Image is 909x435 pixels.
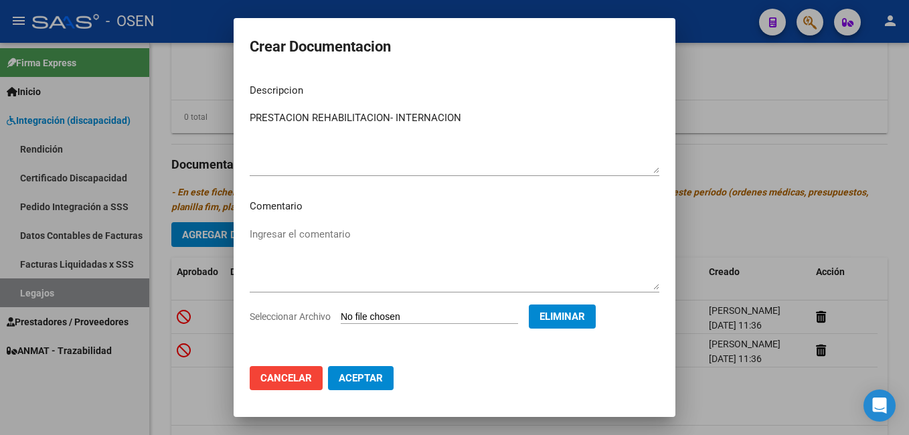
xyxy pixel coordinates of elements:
h2: Crear Documentacion [250,34,659,60]
button: Eliminar [529,304,596,329]
button: Aceptar [328,366,394,390]
span: Cancelar [260,372,312,384]
span: Aceptar [339,372,383,384]
span: Seleccionar Archivo [250,311,331,322]
span: Eliminar [540,311,585,323]
p: Descripcion [250,83,659,98]
p: Comentario [250,199,659,214]
div: Open Intercom Messenger [863,389,896,422]
button: Cancelar [250,366,323,390]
